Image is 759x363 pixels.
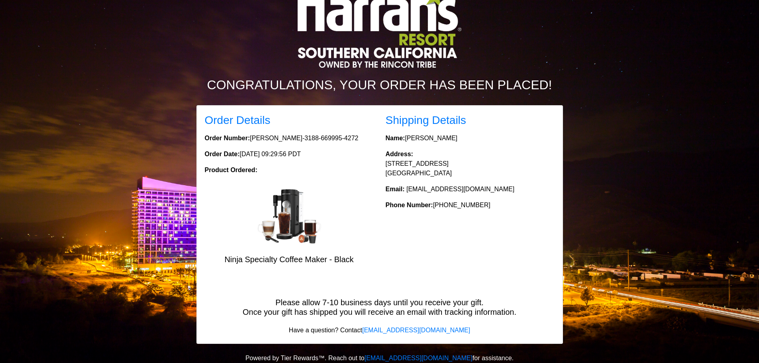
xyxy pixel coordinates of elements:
span: Powered by Tier Rewards™. Reach out to for assistance. [245,355,514,361]
strong: Email: [386,186,405,192]
strong: Name: [386,135,405,141]
strong: Product Ordered: [205,167,257,173]
p: [PERSON_NAME]-3188-669995-4272 [205,133,374,143]
strong: Phone Number: [386,202,433,208]
strong: Order Number: [205,135,250,141]
h3: Order Details [205,114,374,127]
h6: Have a question? Contact [197,326,563,334]
a: [EMAIL_ADDRESS][DOMAIN_NAME] [365,355,473,361]
h5: Ninja Specialty Coffee Maker - Black [205,255,374,264]
h2: Congratulations, your order has been placed! [159,77,601,92]
img: Ninja Specialty Coffee Maker - Black [257,189,321,243]
strong: Order Date: [205,151,240,157]
a: [EMAIL_ADDRESS][DOMAIN_NAME] [362,327,470,334]
p: [DATE] 09:29:56 PDT [205,149,374,159]
strong: Address: [386,151,413,157]
p: [PERSON_NAME] [386,133,555,143]
h5: Please allow 7-10 business days until you receive your gift. [197,298,563,307]
h3: Shipping Details [386,114,555,127]
p: [STREET_ADDRESS] [GEOGRAPHIC_DATA] [386,149,555,178]
p: [EMAIL_ADDRESS][DOMAIN_NAME] [386,184,555,194]
p: [PHONE_NUMBER] [386,200,555,210]
h5: Once your gift has shipped you will receive an email with tracking information. [197,307,563,317]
